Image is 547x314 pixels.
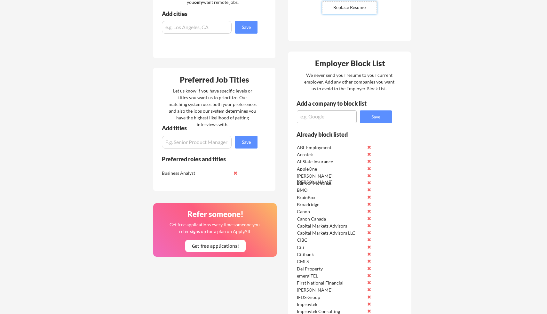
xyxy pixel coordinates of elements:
[297,194,364,201] div: BrainBox
[297,287,364,293] div: [PERSON_NAME]
[297,258,364,265] div: CMLS
[169,221,260,235] div: Get free applications every time someone you refer signs up for a plan on ApplyAll
[297,216,364,222] div: Canon Canada
[297,273,364,279] div: emergiTEL
[297,208,364,215] div: Canon
[297,173,364,185] div: [PERSON_NAME] [PERSON_NAME]
[297,132,383,137] div: Already block listed
[297,151,364,158] div: Aerotek
[297,301,364,308] div: Improvtek
[155,76,274,84] div: Preferred Job Titles
[297,201,364,208] div: Broadridge
[304,72,395,92] div: We never send your resume to your current employer. Add any other companies you want us to avoid ...
[235,136,258,149] button: Save
[297,187,364,193] div: BMO
[360,110,392,123] button: Save
[162,21,232,34] input: e.g. Los Angeles, CA
[297,158,364,165] div: AllState Insurance
[297,230,364,236] div: Capital Markets Advisors LLC
[162,11,259,17] div: Add cities
[185,240,246,252] button: Get free applications!
[297,251,364,258] div: Citibank
[162,136,232,149] input: E.g. Senior Product Manager
[297,101,377,106] div: Add a company to block list
[162,170,229,176] div: Business Analyst
[297,244,364,251] div: Citi
[162,156,249,162] div: Preferred roles and titles
[297,180,364,186] div: Bank of Montreal
[156,210,275,218] div: Refer someone!
[297,223,364,229] div: Capital Markets Advisors
[297,144,364,151] div: ABL Employment
[297,280,364,286] div: First National Financial
[169,87,257,128] div: Let us know if you have specific levels or titles you want us to prioritize. Our matching system ...
[297,166,364,172] div: AppleOne
[162,125,252,131] div: Add titles
[290,60,409,67] div: Employer Block List
[235,21,258,34] button: Save
[297,294,364,301] div: IFDS Group
[297,266,364,272] div: Del Property
[297,237,364,243] div: CIBC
